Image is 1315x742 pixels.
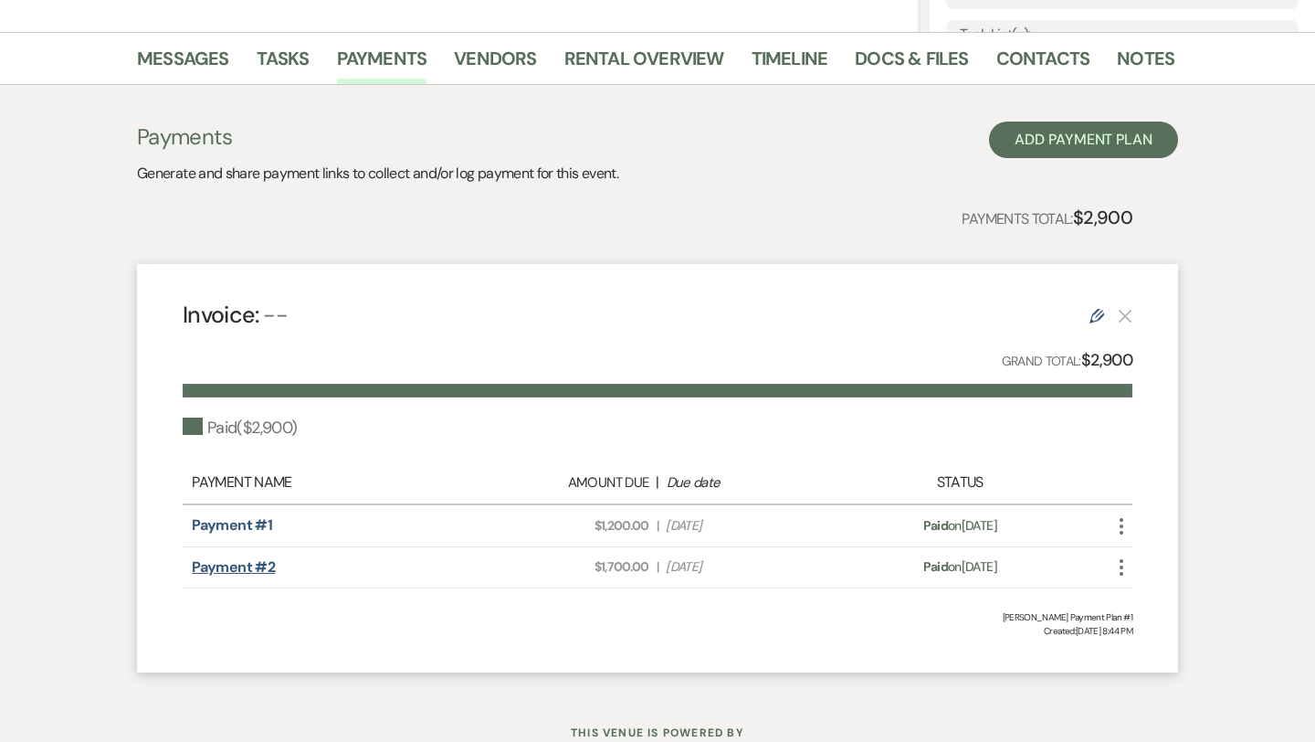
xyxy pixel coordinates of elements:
[257,44,310,84] a: Tasks
[564,44,724,84] a: Rental Overview
[183,299,288,331] h4: Invoice:
[471,472,844,493] div: |
[480,472,648,493] div: Amount Due
[752,44,828,84] a: Timeline
[666,557,834,577] span: [DATE]
[137,44,229,84] a: Messages
[192,515,272,535] a: Payment #1
[923,558,948,575] span: Paid
[137,162,618,185] p: Generate and share payment links to collect and/or log payment for this event.
[996,44,1090,84] a: Contacts
[657,557,658,577] span: |
[657,516,658,535] span: |
[844,472,1077,493] div: Status
[337,44,427,84] a: Payments
[855,44,968,84] a: Docs & Files
[666,516,834,535] span: [DATE]
[263,300,288,330] span: --
[1073,206,1132,229] strong: $2,900
[137,122,618,153] h3: Payments
[454,44,536,84] a: Vendors
[192,472,471,493] div: Payment Name
[183,416,297,440] div: Paid ( $2,900 )
[667,472,835,493] div: Due date
[962,203,1132,232] p: Payments Total:
[1117,44,1174,84] a: Notes
[183,610,1132,624] div: [PERSON_NAME] Payment Plan #1
[844,557,1077,577] div: on [DATE]
[960,22,1285,48] label: Task List(s):
[192,557,275,577] a: Payment #2
[481,557,649,577] span: $1,700.00
[1081,349,1132,371] strong: $2,900
[481,516,649,535] span: $1,200.00
[1002,347,1133,374] p: Grand Total:
[923,517,948,534] span: Paid
[989,122,1178,158] button: Add Payment Plan
[1118,308,1132,323] button: This payment plan cannot be deleted because it contains links that have been paid through Weven’s...
[183,624,1132,638] span: Created: [DATE] 8:44 PM
[844,516,1077,535] div: on [DATE]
